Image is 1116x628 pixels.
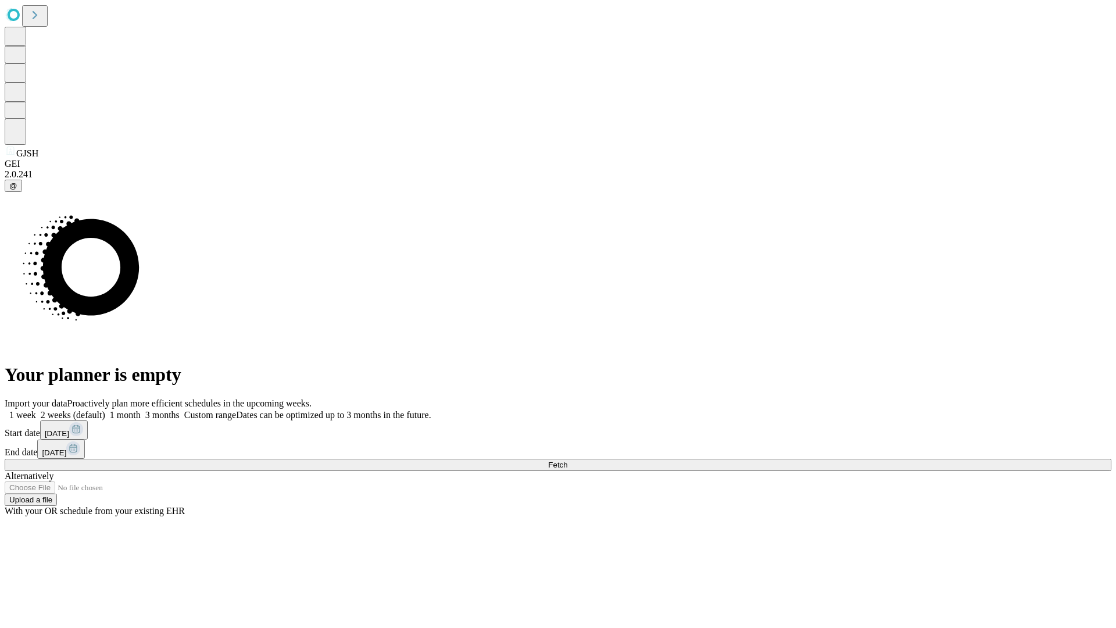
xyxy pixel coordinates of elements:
span: @ [9,181,17,190]
button: [DATE] [40,420,88,440]
span: [DATE] [45,429,69,438]
div: GEI [5,159,1111,169]
span: [DATE] [42,448,66,457]
span: With your OR schedule from your existing EHR [5,506,185,516]
span: Fetch [548,461,567,469]
span: GJSH [16,148,38,158]
span: Dates can be optimized up to 3 months in the future. [236,410,431,420]
span: Custom range [184,410,236,420]
button: @ [5,180,22,192]
button: Fetch [5,459,1111,471]
button: Upload a file [5,494,57,506]
div: Start date [5,420,1111,440]
span: 1 week [9,410,36,420]
div: End date [5,440,1111,459]
span: 2 weeks (default) [41,410,105,420]
span: Import your data [5,398,67,408]
div: 2.0.241 [5,169,1111,180]
span: 3 months [145,410,180,420]
span: Alternatively [5,471,53,481]
h1: Your planner is empty [5,364,1111,386]
span: Proactively plan more efficient schedules in the upcoming weeks. [67,398,312,408]
span: 1 month [110,410,141,420]
button: [DATE] [37,440,85,459]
